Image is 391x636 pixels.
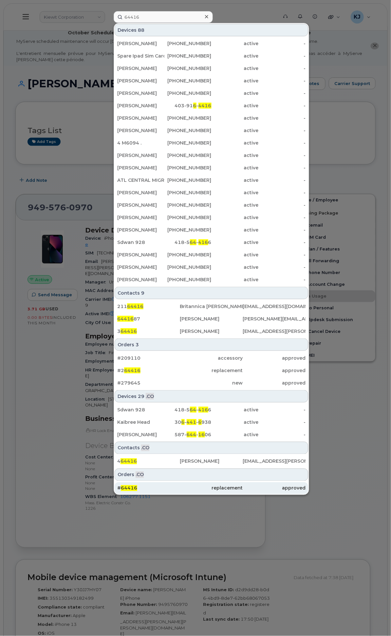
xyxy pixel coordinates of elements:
span: 64416 [121,328,137,334]
div: approved [243,355,306,361]
div: active [212,65,259,72]
a: 464416[PERSON_NAME][EMAIL_ADDRESS][PERSON_NAME][DOMAIN_NAME] [115,456,308,467]
div: [PERSON_NAME] [117,152,164,159]
div: active [212,164,259,171]
div: Orders [115,338,308,351]
div: active [212,431,259,438]
div: - [258,115,306,121]
div: active [212,53,259,59]
div: [PHONE_NUMBER] [164,115,212,121]
span: 16 [198,432,205,438]
div: active [212,264,259,270]
div: [PHONE_NUMBER] [164,177,212,183]
span: 64416 [117,316,134,322]
div: [PHONE_NUMBER] [164,251,212,258]
div: 87 [117,316,180,322]
a: [PERSON_NAME][PHONE_NUMBER]active- [115,149,308,161]
div: [PHONE_NUMBER] [164,65,212,72]
div: [PERSON_NAME] [180,458,243,465]
span: 441 [187,419,196,425]
div: [PHONE_NUMBER] [164,276,212,283]
div: [PERSON_NAME] [117,102,164,109]
div: - [258,227,306,233]
div: - [258,251,306,258]
div: Devices [115,24,308,36]
div: active [212,115,259,121]
div: - [258,40,306,47]
div: 418-5 - 6 [164,239,212,246]
div: - [258,202,306,208]
div: [PERSON_NAME] [117,189,164,196]
div: [PERSON_NAME] [117,40,164,47]
div: - [258,140,306,146]
div: [PERSON_NAME] [117,276,164,283]
div: [PERSON_NAME] [117,227,164,233]
div: Kaibree Head [117,419,164,425]
span: 29 [138,393,144,400]
div: 418-5 - 6 [164,406,212,413]
div: [PERSON_NAME] [117,77,164,84]
div: accessory [180,355,243,361]
div: 4 [117,458,180,465]
div: - [258,65,306,72]
div: active [212,77,259,84]
div: - [258,419,306,425]
span: 64416 [121,458,137,464]
a: 364416[PERSON_NAME][EMAIL_ADDRESS][PERSON_NAME][DOMAIN_NAME] [115,325,308,337]
a: 6441687[PERSON_NAME][PERSON_NAME][EMAIL_ADDRESS][PERSON_NAME][DOMAIN_NAME] [115,313,308,325]
div: active [212,189,259,196]
a: [PERSON_NAME][PHONE_NUMBER]active- [115,212,308,223]
div: active [212,202,259,208]
div: [PERSON_NAME] [117,431,164,438]
div: [PHONE_NUMBER] [164,214,212,221]
span: .CO [141,445,149,451]
div: - [258,152,306,159]
div: [PERSON_NAME] [117,164,164,171]
iframe: Messenger Launcher [363,608,386,631]
div: active [212,251,259,258]
div: [PERSON_NAME] [117,251,164,258]
span: .CO [146,393,154,400]
a: [PERSON_NAME][PHONE_NUMBER]active- [115,261,308,273]
a: #64416replacementapproved [115,482,308,494]
a: [PERSON_NAME][PHONE_NUMBER]active- [115,112,308,124]
div: active [212,140,259,146]
div: [EMAIL_ADDRESS][PERSON_NAME][DOMAIN_NAME] [243,328,306,335]
div: - [258,127,306,134]
div: Devices [115,390,308,403]
a: [PERSON_NAME][PHONE_NUMBER]active- [115,38,308,49]
a: [PERSON_NAME][PHONE_NUMBER]active- [115,224,308,236]
a: [PERSON_NAME][PHONE_NUMBER]active- [115,162,308,174]
div: [EMAIL_ADDRESS][PERSON_NAME][DOMAIN_NAME] [243,458,306,465]
div: active [212,214,259,221]
a: 4 M6094 .[PHONE_NUMBER]active- [115,137,308,149]
div: [PHONE_NUMBER] [164,140,212,146]
span: 416 [198,239,208,245]
a: [PERSON_NAME][PHONE_NUMBER]active- [115,75,308,87]
div: - [258,214,306,221]
a: 21164416Britannica [PERSON_NAME][EMAIL_ADDRESS][DOMAIN_NAME] [115,301,308,312]
a: #264416replacementapproved [115,365,308,376]
div: [PHONE_NUMBER] [164,202,212,208]
div: - [258,189,306,196]
div: replacement [180,367,243,374]
div: - [258,53,306,59]
span: 3 [136,341,139,348]
div: [PHONE_NUMBER] [164,227,212,233]
div: # [117,485,180,491]
a: [PERSON_NAME]587-644-1606active- [115,429,308,440]
div: active [212,239,259,246]
div: active [212,177,259,183]
div: [PERSON_NAME][EMAIL_ADDRESS][PERSON_NAME][DOMAIN_NAME] [243,316,306,322]
span: 64 [190,407,196,413]
div: [PERSON_NAME] [117,214,164,221]
div: Contacts [115,442,308,454]
div: [PHONE_NUMBER] [164,127,212,134]
span: 88 [138,27,144,33]
div: ATL CENTRAL MIGRATIO PROJECT [117,177,164,183]
a: [PERSON_NAME]403-916-4416active- [115,100,308,112]
span: 6 [193,103,196,109]
div: approved [243,380,306,386]
div: replacement [180,485,243,491]
div: active [212,419,259,425]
